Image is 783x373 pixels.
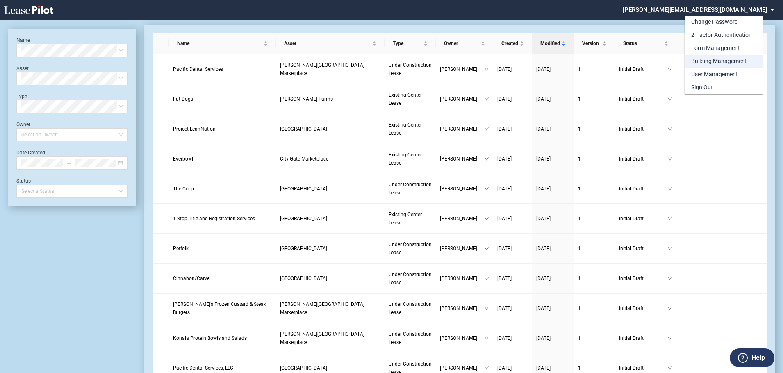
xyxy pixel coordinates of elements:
label: Help [751,353,765,363]
div: Form Management [691,44,740,52]
div: Building Management [691,57,747,66]
button: Help [730,348,774,367]
div: Change Password [691,18,738,26]
div: 2-Factor Authentication [691,31,752,39]
div: Sign Out [691,84,713,92]
div: User Management [691,70,738,79]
